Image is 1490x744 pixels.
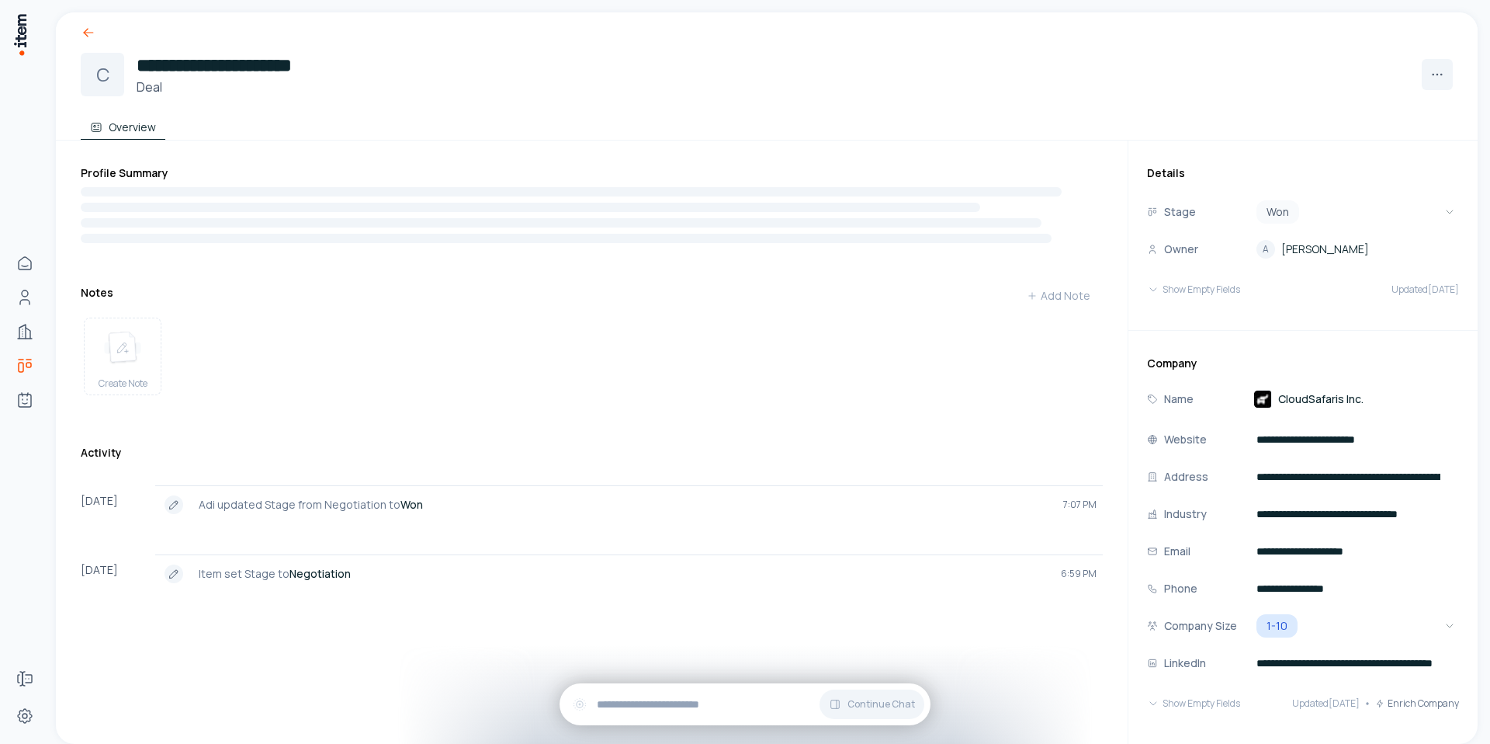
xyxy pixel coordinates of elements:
span: CloudSafaris Inc. [1278,391,1364,407]
div: Continue Chat [560,683,930,725]
p: Company Size [1164,617,1237,634]
button: Add Note [1014,280,1103,311]
h3: Deal [137,78,336,96]
button: create noteCreate Note [84,318,161,395]
strong: Negotiation [289,566,351,581]
p: Stage [1164,203,1196,221]
p: Address [1164,468,1208,485]
div: [DATE] [81,485,155,523]
a: Companies [9,316,40,347]
div: C [81,53,124,96]
img: CloudSafaris Inc. [1253,390,1272,409]
span: Updated [DATE] [1391,283,1459,296]
span: Updated [DATE] [1292,697,1360,710]
a: Agents [9,384,40,415]
span: Continue Chat [847,698,915,711]
button: Show Empty Fields [1147,688,1240,719]
span: 6:59 PM [1061,568,1097,580]
h3: Details [1147,165,1459,181]
h3: Profile Summary [81,165,1103,181]
a: Forms [9,663,40,694]
p: Email [1164,543,1190,560]
p: Website [1164,431,1207,448]
p: Adi updated Stage from Negotiation to [199,497,1051,513]
a: Contacts [9,282,40,313]
p: LinkedIn [1164,655,1206,672]
h3: Activity [81,445,122,461]
a: Home [9,248,40,279]
button: Continue Chat [819,690,924,719]
a: deals [9,350,40,381]
span: Create Note [99,377,147,390]
button: Show Empty Fields [1147,274,1240,305]
span: 7:07 PM [1063,499,1097,511]
img: create note [104,331,141,365]
p: Owner [1164,241,1198,258]
a: Settings [9,701,40,732]
h3: Notes [81,285,113,301]
div: A [1256,240,1275,259]
p: Industry [1164,506,1207,523]
button: More actions [1422,59,1453,90]
p: Item set Stage to [199,566,1048,582]
h3: Company [1147,356,1459,371]
strong: Won [400,497,423,512]
button: Overview [81,109,165,140]
p: Name [1164,391,1194,408]
span: [PERSON_NAME] [1281,242,1369,257]
p: Phone [1164,580,1197,597]
button: Enrich Company [1375,688,1459,719]
a: CloudSafaris Inc. [1253,390,1364,409]
button: A[PERSON_NAME] [1253,237,1459,262]
div: [DATE] [81,555,155,593]
img: Item Brain Logo [12,12,28,57]
div: Add Note [1027,288,1090,304]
